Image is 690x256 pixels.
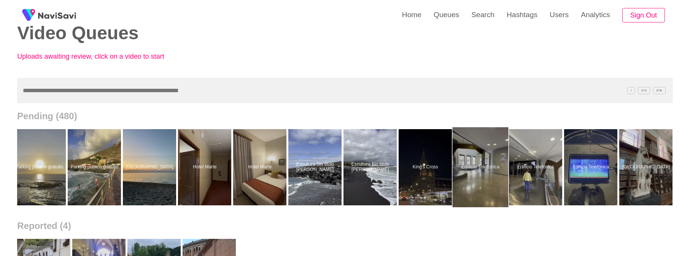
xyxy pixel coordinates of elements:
a: Hotel MarteHotel Marte [178,129,233,205]
img: fireSpot [19,6,38,25]
a: Hotel MarteHotel Marte [233,129,288,205]
a: [GEOGRAPHIC_DATA]British Museum Library [619,129,674,205]
span: C^J [638,87,650,94]
a: Edificio TelefónicaEdificio Telefónica [509,129,564,205]
h2: Video Queues [17,23,334,43]
span: C^K [653,87,666,94]
p: Uploads awaiting review, click on a video to start [17,53,184,61]
a: Escultura Sin titulo [PERSON_NAME] [PERSON_NAME]Escultura Sin titulo Escultor Alfonso Miguel García [343,129,399,205]
img: fireSpot [38,11,76,19]
a: [GEOGRAPHIC_DATA]Glarokavos Beach [123,129,178,205]
a: Edificio TelefónicaEdificio Telefónica [564,129,619,205]
h2: Reported (4) [17,221,673,231]
a: King's CrossKing's Cross [399,129,454,205]
a: Escultura Sin titulo [PERSON_NAME] [PERSON_NAME]Escultura Sin titulo Escultor Alfonso Miguel García [288,129,343,205]
span: / [627,87,635,94]
a: Edificio TelefónicaEdificio Telefónica [454,129,509,205]
a: Parking público gratuitoParking público gratuito [13,129,68,205]
button: Sign Out [622,8,665,23]
h2: Pending (480) [17,111,673,122]
a: Parking público gratuitoParking público gratuito [68,129,123,205]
